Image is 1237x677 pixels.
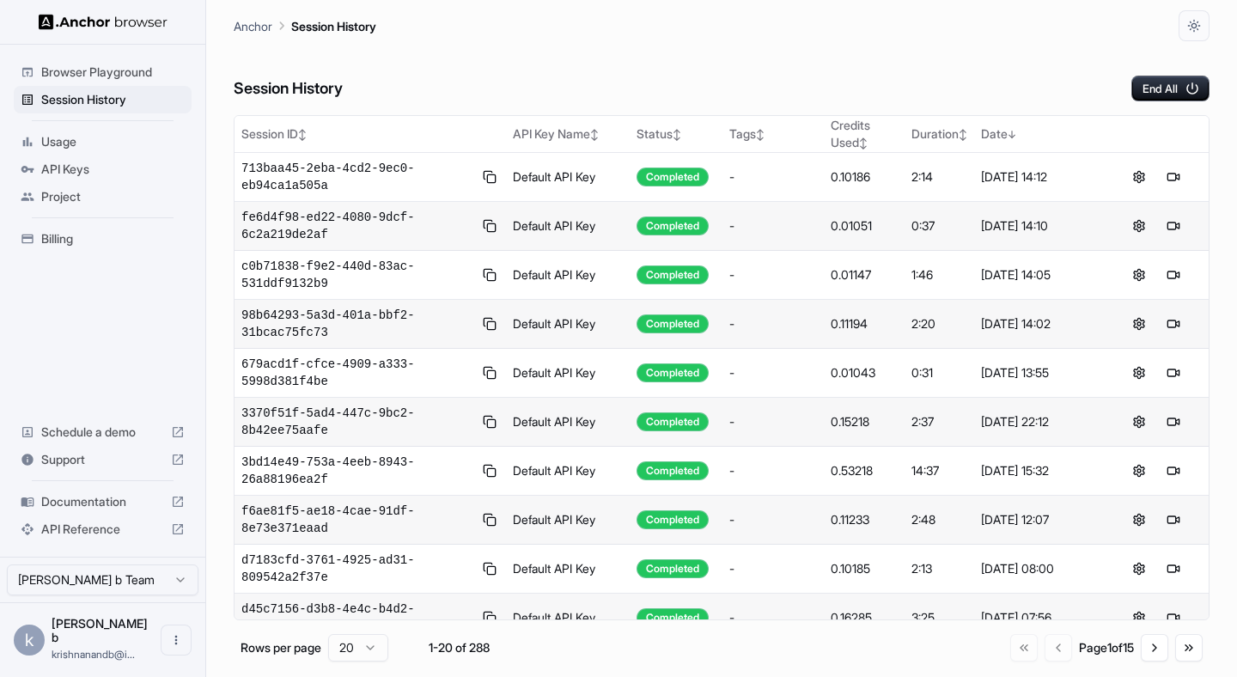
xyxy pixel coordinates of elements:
h6: Session History [234,76,343,101]
div: Completed [637,168,709,186]
div: Session History [14,86,192,113]
td: Default API Key [506,251,630,300]
div: Duration [911,125,967,143]
img: Anchor Logo [39,14,168,30]
div: 2:48 [911,511,967,528]
span: API Reference [41,521,164,538]
span: ↕ [756,128,765,141]
div: [DATE] 14:10 [981,217,1097,235]
div: 0.16285 [831,609,899,626]
div: Session ID [241,125,499,143]
div: API Key Name [513,125,623,143]
div: [DATE] 15:32 [981,462,1097,479]
span: ↕ [859,137,868,149]
div: Documentation [14,488,192,515]
div: 2:20 [911,315,967,332]
button: End All [1131,76,1210,101]
div: Completed [637,461,709,480]
span: ↓ [1008,128,1016,141]
div: - [729,217,817,235]
span: 679acd1f-cfce-4909-a333-5998d381f4be [241,356,473,390]
td: Default API Key [506,594,630,643]
span: f6ae81f5-ae18-4cae-91df-8e73e371eaad [241,503,473,537]
div: 0.10186 [831,168,899,186]
span: Session History [41,91,185,108]
td: Default API Key [506,349,630,398]
div: Date [981,125,1097,143]
p: Session History [291,17,376,35]
div: [DATE] 14:02 [981,315,1097,332]
div: Completed [637,314,709,333]
div: 0.01147 [831,266,899,284]
div: Completed [637,608,709,627]
div: 2:14 [911,168,967,186]
div: Completed [637,265,709,284]
div: Page 1 of 15 [1079,639,1134,656]
span: ↕ [298,128,307,141]
div: - [729,462,817,479]
div: [DATE] 07:56 [981,609,1097,626]
span: Browser Playground [41,64,185,81]
div: 0:37 [911,217,967,235]
span: 98b64293-5a3d-401a-bbf2-31bcac75fc73 [241,307,473,341]
div: Browser Playground [14,58,192,86]
span: c0b71838-f9e2-440d-83ac-531ddf9132b9 [241,258,473,292]
td: Default API Key [506,398,630,447]
span: Documentation [41,493,164,510]
span: ↕ [959,128,967,141]
div: - [729,168,817,186]
span: d7183cfd-3761-4925-ad31-809542a2f37e [241,552,473,586]
span: Project [41,188,185,205]
td: Default API Key [506,300,630,349]
p: Anchor [234,17,272,35]
div: - [729,511,817,528]
td: Default API Key [506,447,630,496]
span: Billing [41,230,185,247]
div: 0.10185 [831,560,899,577]
div: Completed [637,510,709,529]
div: Completed [637,217,709,235]
div: 0.53218 [831,462,899,479]
div: - [729,266,817,284]
div: [DATE] 14:05 [981,266,1097,284]
nav: breadcrumb [234,16,376,35]
div: 0.11194 [831,315,899,332]
div: Support [14,446,192,473]
span: Usage [41,133,185,150]
div: k [14,625,45,656]
div: 0.11233 [831,511,899,528]
div: [DATE] 14:12 [981,168,1097,186]
div: Status [637,125,716,143]
div: Usage [14,128,192,156]
div: 14:37 [911,462,967,479]
div: 0.01043 [831,364,899,381]
div: [DATE] 22:12 [981,413,1097,430]
span: d45c7156-d3b8-4e4c-b4d2-52a5f4ae0a17 [241,601,473,635]
span: ↕ [673,128,681,141]
div: - [729,413,817,430]
div: - [729,609,817,626]
span: krishnanandb@imagineers.dev [52,648,135,661]
div: 3:25 [911,609,967,626]
div: 1-20 of 288 [416,639,502,656]
div: Completed [637,363,709,382]
span: fe6d4f98-ed22-4080-9dcf-6c2a219de2af [241,209,473,243]
div: [DATE] 12:07 [981,511,1097,528]
div: Project [14,183,192,210]
div: Schedule a demo [14,418,192,446]
span: 713baa45-2eba-4cd2-9ec0-eb94ca1a505a [241,160,473,194]
div: Tags [729,125,817,143]
span: krishnanand b [52,616,148,644]
div: Billing [14,225,192,253]
p: Rows per page [241,639,321,656]
div: 1:46 [911,266,967,284]
span: Schedule a demo [41,424,164,441]
td: Default API Key [506,202,630,251]
div: Completed [637,412,709,431]
div: API Reference [14,515,192,543]
div: 2:13 [911,560,967,577]
div: - [729,364,817,381]
td: Default API Key [506,496,630,545]
div: 0:31 [911,364,967,381]
td: Default API Key [506,545,630,594]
